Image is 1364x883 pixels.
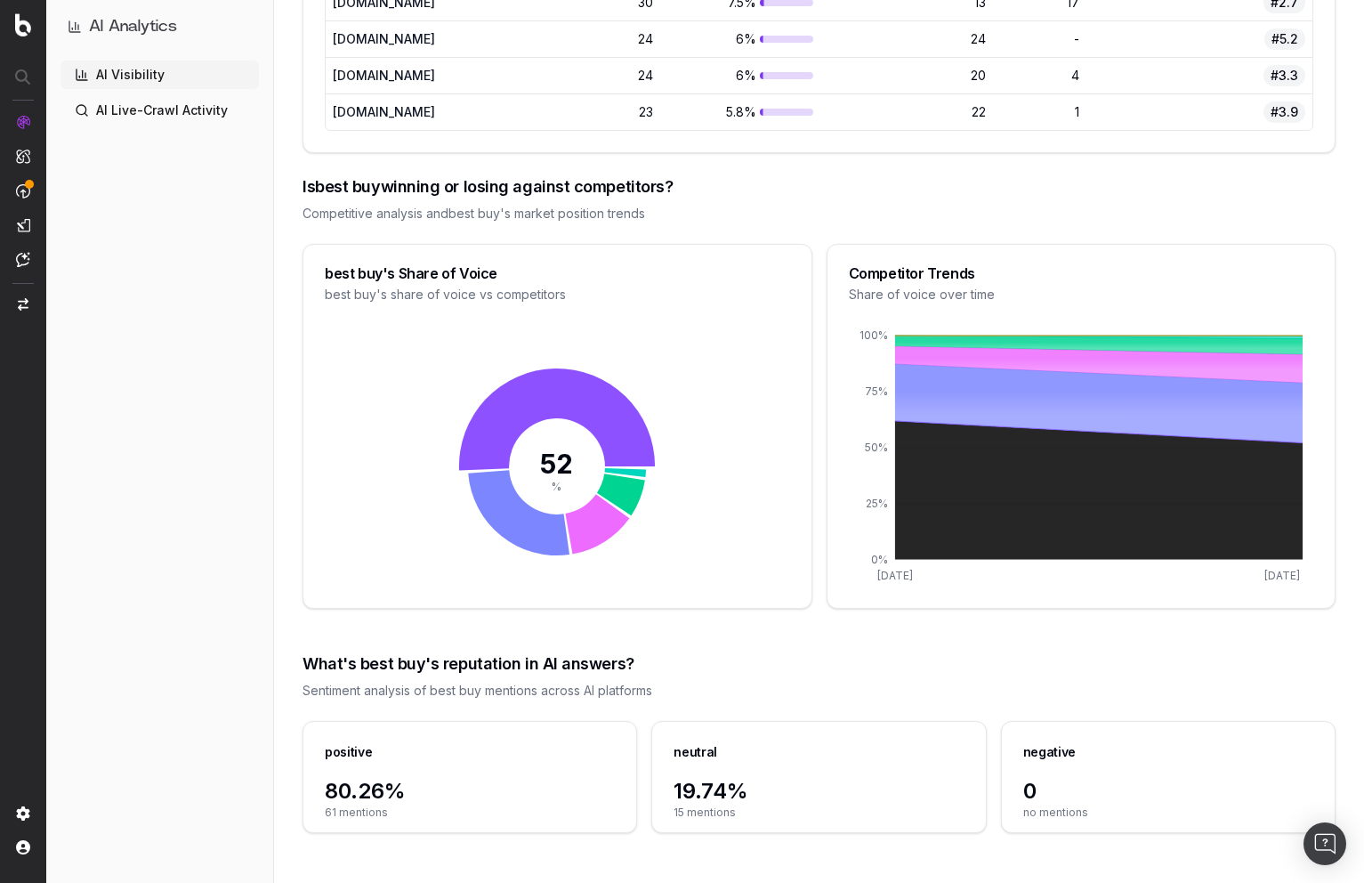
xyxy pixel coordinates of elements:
div: 20 [827,67,986,85]
tspan: 50% [864,441,887,455]
a: AI Visibility [61,61,259,89]
img: My account [16,840,30,855]
div: Competitor Trends [849,266,1314,280]
div: 4 [1000,67,1079,85]
div: Share of voice over time [849,286,1314,304]
span: 80.26% [325,777,615,806]
h1: AI Analytics [89,14,177,39]
div: neutral [674,743,717,761]
img: Setting [16,806,30,821]
div: [DOMAIN_NAME] [333,103,494,121]
div: 24 [508,30,653,48]
span: 0 [1023,777,1313,806]
div: Competitive analysis and best buy 's market position trends [303,205,1336,223]
div: 22 [827,103,986,121]
span: 15 mentions [674,806,964,820]
span: no mentions [1023,806,1313,820]
div: negative [1023,743,1076,761]
span: #5.2 [1264,28,1305,50]
span: #3.9 [1263,101,1305,123]
div: 23 [508,103,653,121]
div: best buy's Share of Voice [325,266,790,280]
img: Analytics [16,115,30,129]
tspan: 52 [541,448,574,480]
span: 61 mentions [325,806,615,820]
tspan: [DATE] [1264,570,1300,583]
div: best buy's share of voice vs competitors [325,286,790,304]
tspan: 75% [864,385,887,399]
div: - [1000,30,1079,48]
img: Botify logo [15,13,31,36]
div: [DOMAIN_NAME] [333,30,494,48]
div: [DOMAIN_NAME] [333,67,494,85]
div: 1 [1000,103,1079,121]
div: Open Intercom Messenger [1303,822,1346,865]
img: Assist [16,252,30,267]
div: 6% [667,30,813,48]
div: 6% [667,67,813,85]
tspan: 0% [870,553,887,566]
div: Is best buy winning or losing against competitors? [303,174,1336,199]
div: 24 [508,67,653,85]
div: Sentiment analysis of best buy mentions across AI platforms [303,682,1336,700]
a: AI Live-Crawl Activity [61,96,259,125]
tspan: 25% [865,497,887,510]
div: 5.8% [667,103,813,121]
img: Activation [16,183,30,198]
img: Intelligence [16,149,30,164]
tspan: [DATE] [876,570,912,583]
span: #3.3 [1263,65,1305,86]
img: Switch project [18,298,28,311]
div: positive [325,743,372,761]
button: AI Analytics [68,14,252,39]
tspan: % [553,481,562,494]
span: 19.74% [674,777,964,806]
div: 24 [827,30,986,48]
div: What's best buy's reputation in AI answers? [303,652,1336,676]
img: Studio [16,218,30,232]
tspan: 100% [859,329,887,343]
